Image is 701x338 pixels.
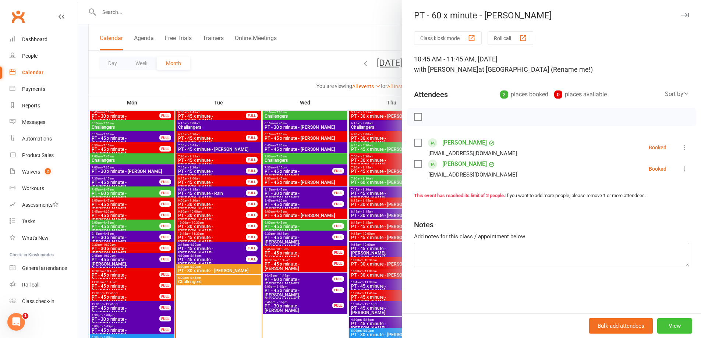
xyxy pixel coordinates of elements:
[500,90,508,99] div: 2
[649,166,666,171] div: Booked
[442,158,487,170] a: [PERSON_NAME]
[22,152,54,158] div: Product Sales
[10,230,78,246] a: What's New
[22,235,49,241] div: What's New
[22,298,54,304] div: Class check-in
[10,31,78,48] a: Dashboard
[414,65,478,73] span: with [PERSON_NAME]
[414,192,689,200] div: If you want to add more people, please remove 1 or more attendees.
[10,277,78,293] a: Roll call
[45,168,51,174] span: 2
[10,97,78,114] a: Reports
[22,282,39,288] div: Roll call
[414,31,482,45] button: Class kiosk mode
[402,10,701,21] div: PT - 60 x minute - [PERSON_NAME]
[22,119,45,125] div: Messages
[10,213,78,230] a: Tasks
[589,318,653,334] button: Bulk add attendees
[554,89,607,100] div: places available
[10,64,78,81] a: Calendar
[414,54,689,75] div: 10:45 AM - 11:45 AM, [DATE]
[10,293,78,310] a: Class kiosk mode
[478,65,593,73] span: at [GEOGRAPHIC_DATA] (Rename me!)
[649,145,666,150] div: Booked
[22,313,28,319] span: 1
[22,36,47,42] div: Dashboard
[10,147,78,164] a: Product Sales
[414,220,433,230] div: Notes
[9,7,27,26] a: Clubworx
[22,185,44,191] div: Workouts
[442,137,487,149] a: [PERSON_NAME]
[428,149,517,158] div: [EMAIL_ADDRESS][DOMAIN_NAME]
[22,169,40,175] div: Waivers
[22,86,45,92] div: Payments
[10,48,78,64] a: People
[488,31,533,45] button: Roll call
[22,202,59,208] div: Assessments
[554,90,562,99] div: 0
[414,232,689,241] div: Add notes for this class / appointment below
[414,193,505,198] strong: This event has reached its limit of 2 people.
[665,89,689,99] div: Sort by
[10,131,78,147] a: Automations
[10,114,78,131] a: Messages
[22,53,38,59] div: People
[10,260,78,277] a: General attendance kiosk mode
[22,218,35,224] div: Tasks
[22,136,52,142] div: Automations
[10,180,78,197] a: Workouts
[10,164,78,180] a: Waivers 2
[22,103,40,108] div: Reports
[10,81,78,97] a: Payments
[414,89,448,100] div: Attendees
[657,318,692,334] button: View
[500,89,548,100] div: places booked
[7,313,25,331] iframe: Intercom live chat
[428,170,517,179] div: [EMAIL_ADDRESS][DOMAIN_NAME]
[10,197,78,213] a: Assessments
[22,70,43,75] div: Calendar
[22,265,67,271] div: General attendance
